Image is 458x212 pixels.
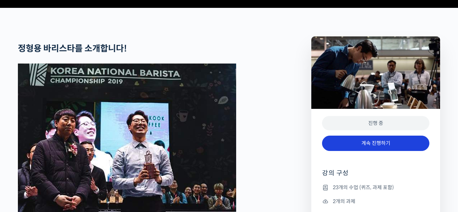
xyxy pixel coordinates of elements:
span: 대화 [65,164,74,170]
h4: 강의 구성 [322,169,429,183]
div: 진행 중 [322,116,429,131]
span: 홈 [23,163,27,169]
li: 23개의 수업 (퀴즈, 과제 포함) [322,183,429,192]
li: 2개의 과제 [322,197,429,206]
a: 계속 진행하기 [322,136,429,151]
a: 홈 [2,153,47,171]
a: 대화 [47,153,92,171]
span: 설정 [111,163,119,169]
a: 설정 [92,153,137,171]
strong: 정형용 바리스타를 소개합니다! [18,43,127,54]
